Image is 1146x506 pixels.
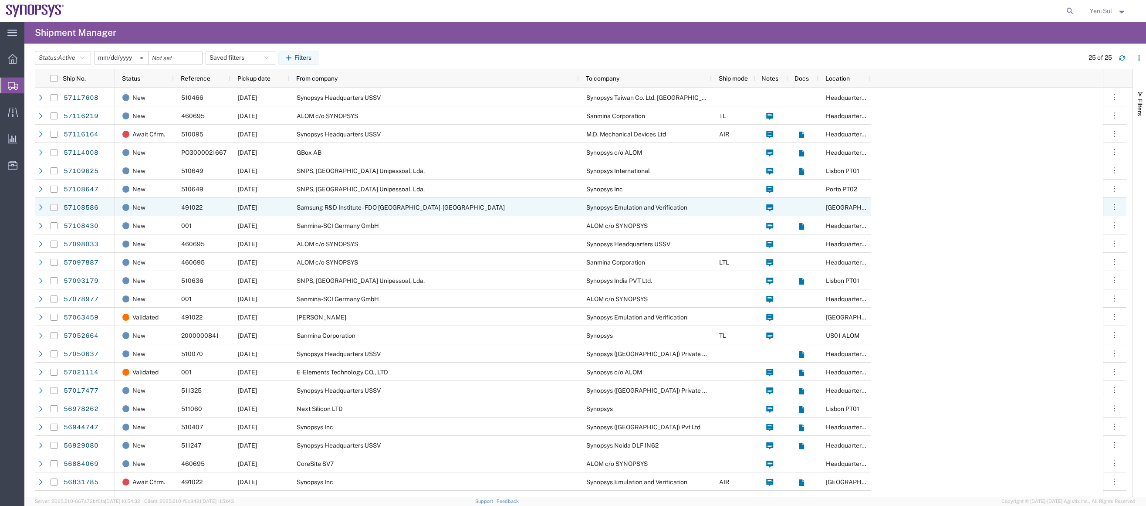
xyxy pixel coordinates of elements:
[238,369,257,376] span: 10/07/2025
[132,473,165,491] span: Await Cfrm.
[238,387,257,394] span: 10/08/2025
[122,75,140,82] span: Status
[238,149,257,156] span: 10/14/2025
[586,222,648,229] span: ALOM c/o SYNOPSYS
[63,274,99,288] a: 57093179
[105,499,140,504] span: [DATE] 10:54:32
[181,149,226,156] span: PO3000021667
[238,332,257,339] span: 10/10/2025
[181,75,210,82] span: Reference
[132,180,145,198] span: New
[132,381,145,400] span: New
[586,131,666,138] span: M.D. Mechanical Devices Ltd
[238,112,257,119] span: 10/15/2025
[132,143,145,162] span: New
[95,51,148,65] input: Not set
[132,400,145,418] span: New
[206,51,275,65] button: Saved filters
[63,201,99,215] a: 57108586
[297,314,346,321] span: Xavier Mathes
[132,363,159,381] span: Validated
[181,314,203,321] span: 491022
[238,167,257,174] span: 10/13/2025
[719,112,726,119] span: TL
[132,418,145,436] span: New
[132,326,145,345] span: New
[586,350,724,357] span: Synopsys (India) Private Limited,
[201,499,234,504] span: [DATE] 11:51:43
[719,131,729,138] span: AIR
[297,186,425,193] span: SNPS, Portugal Unipessoal, Lda.
[63,183,99,197] a: 57108647
[149,51,202,65] input: Not set
[826,222,882,229] span: Headquarters USSV
[826,387,882,394] span: Headquarters USSV
[181,167,203,174] span: 510649
[132,436,145,455] span: New
[63,421,99,435] a: 56944747
[826,460,882,467] span: Headquarters USSV
[586,75,619,82] span: To company
[719,75,748,82] span: Ship mode
[63,402,99,416] a: 56978262
[586,442,659,449] span: Synopsys Noida DLF IN62
[826,112,882,119] span: Headquarters USSV
[475,499,497,504] a: Support
[181,131,203,138] span: 510095
[63,366,99,380] a: 57021114
[297,405,343,412] span: Next Silicon LTD
[794,75,809,82] span: Docs
[35,22,116,44] h4: Shipment Manager
[35,499,140,504] span: Server: 2025.21.0-667a72bf6fa
[586,460,648,467] span: ALOM c/o SYNOPSYS
[497,499,519,504] a: Feedback
[238,314,257,321] span: 10/30/2025
[297,387,381,394] span: Synopsys Headquarters USSV
[1089,53,1112,62] div: 25 of 25
[63,256,99,270] a: 57097887
[63,146,99,160] a: 57114008
[297,204,505,211] span: Samsung R&D Institute - FDO India-Bangalore
[181,222,192,229] span: 001
[1001,498,1136,505] span: Copyright © [DATE]-[DATE] Agistix Inc., All Rights Reserved
[181,405,202,412] span: 511060
[181,204,203,211] span: 491022
[826,94,882,101] span: Headquarters USSV
[826,277,859,284] span: Lisbon PT01
[6,4,64,17] img: logo
[238,259,257,266] span: 10/14/2025
[297,295,379,302] span: Sanmina-SCI Germany GmbH
[132,253,145,272] span: New
[719,259,729,266] span: LTL
[297,241,358,248] span: ALOM c/o SYNOPSYS
[297,131,381,138] span: Synopsys Headquarters USSV
[826,131,882,138] span: Headquarters USSV
[297,277,425,284] span: SNPS, Portugal Unipessoal, Lda.
[238,94,257,101] span: 10/13/2025
[826,186,857,193] span: Porto PT02
[132,125,165,143] span: Await Cfrm.
[58,54,75,61] span: Active
[297,369,388,376] span: E-Elements Technology CO., LTD
[63,91,99,105] a: 57117608
[181,479,203,486] span: 491022
[586,149,642,156] span: Synopsys c/o ALOM
[238,204,257,211] span: 10/16/2025
[35,51,91,65] button: Status:Active
[181,424,203,431] span: 510407
[826,350,882,357] span: Headquarters USSV
[132,455,145,473] span: New
[132,162,145,180] span: New
[238,222,257,229] span: 10/13/2025
[132,107,145,125] span: New
[826,259,882,266] span: Headquarters USSV
[238,131,257,138] span: 10/13/2025
[586,204,687,211] span: Synopsys Emulation and Verification
[63,311,99,325] a: 57063459
[238,424,257,431] span: 10/13/2025
[278,51,319,65] button: Filters
[826,479,904,486] span: Hyderabad IN09
[63,439,99,453] a: 56929080
[181,241,205,248] span: 460695
[63,164,99,178] a: 57109625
